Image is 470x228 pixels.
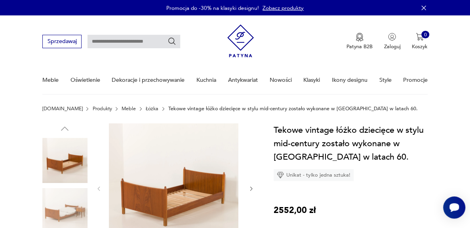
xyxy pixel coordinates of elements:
img: Ikona koszyka [416,33,424,41]
iframe: Smartsupp widget button [443,196,465,219]
button: Sprzedawaj [42,35,82,48]
img: Ikonka użytkownika [388,33,396,41]
h1: Tekowe vintage łóżko dziecięce w stylu mid-century zostało wykonane w [GEOGRAPHIC_DATA] w latach 60. [274,123,428,164]
a: Klasyki [303,66,320,94]
p: Zaloguj [384,43,400,50]
a: Meble [42,66,59,94]
img: Ikona diamentu [277,171,284,179]
button: Zaloguj [384,33,400,50]
img: Ikona medalu [356,33,363,41]
div: 0 [421,31,429,39]
p: Promocja do -30% na klasyki designu! [166,4,259,12]
a: Meble [122,106,136,111]
a: Kuchnia [196,66,216,94]
button: 0Koszyk [412,33,428,50]
a: Ikona medaluPatyna B2B [346,33,373,50]
button: Patyna B2B [346,33,373,50]
div: Unikat - tylko jedna sztuka! [274,169,354,181]
p: Patyna B2B [346,43,373,50]
a: Oświetlenie [70,66,100,94]
a: Dekoracje i przechowywanie [112,66,185,94]
a: Łóżka [146,106,158,111]
a: Style [379,66,391,94]
p: 2552,00 zł [274,204,316,217]
p: Koszyk [412,43,428,50]
img: Patyna - sklep z meblami i dekoracjami vintage [227,22,254,60]
a: Antykwariat [228,66,258,94]
img: Zdjęcie produktu Tekowe vintage łóżko dziecięce w stylu mid-century zostało wykonane w Danii w la... [42,138,88,183]
a: Produkty [93,106,112,111]
a: [DOMAIN_NAME] [42,106,83,111]
a: Ikony designu [332,66,367,94]
a: Zobacz produkty [263,4,304,12]
a: Promocje [403,66,428,94]
button: Szukaj [167,37,176,46]
p: Tekowe vintage łóżko dziecięce w stylu mid-century zostało wykonane w [GEOGRAPHIC_DATA] w latach 60. [168,106,418,111]
a: Sprzedawaj [42,40,82,44]
a: Nowości [269,66,291,94]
